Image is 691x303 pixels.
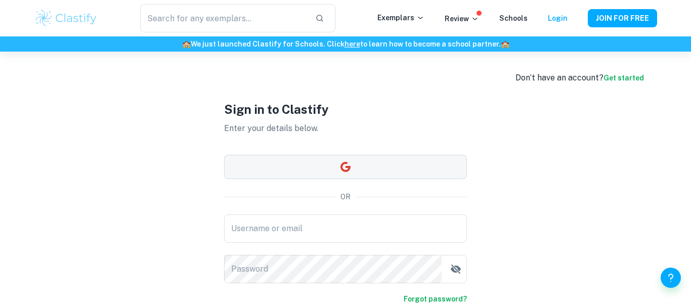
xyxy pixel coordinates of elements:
[344,40,360,48] a: here
[603,74,644,82] a: Get started
[515,72,644,84] div: Don’t have an account?
[548,14,568,22] a: Login
[140,4,307,32] input: Search for any exemplars...
[499,14,528,22] a: Schools
[340,191,351,202] p: OR
[224,100,467,118] h1: Sign in to Clastify
[2,38,689,50] h6: We just launched Clastify for Schools. Click to learn how to become a school partner.
[224,122,467,135] p: Enter your details below.
[661,268,681,288] button: Help and Feedback
[182,40,191,48] span: 🏫
[34,8,98,28] img: Clastify logo
[445,13,479,24] p: Review
[588,9,657,27] button: JOIN FOR FREE
[377,12,424,23] p: Exemplars
[501,40,509,48] span: 🏫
